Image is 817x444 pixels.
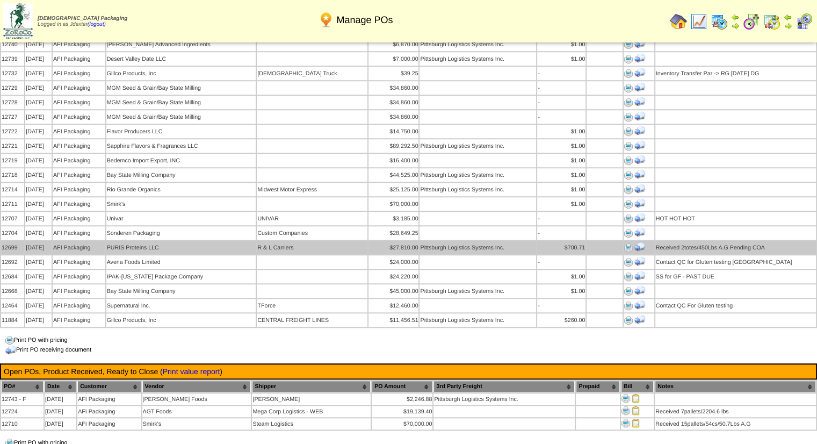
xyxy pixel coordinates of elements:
img: Print Receiving Document [634,183,645,194]
div: $19,139.40 [372,409,432,415]
img: Print [624,84,633,92]
td: 12739 [1,52,24,66]
td: [DATE] [25,212,52,225]
td: AFI Packaging [53,168,105,182]
th: Bill [621,381,654,392]
td: AFI Packaging [53,270,105,283]
td: CENTRAL FREIGHT LINES [257,313,367,327]
th: 3rd Party Freight [433,381,575,392]
div: $3,185.00 [369,216,418,222]
img: Print [624,258,633,267]
img: Print [624,316,633,325]
span: Logged in as Jdexter [38,16,127,27]
td: Bay State Milling Company [106,168,256,182]
div: $700.71 [538,245,585,251]
td: Pittsburgh Logistics Systems Inc. [420,139,536,153]
td: Received 15pallets/54cs/50.7Lbs A.G [655,418,816,429]
td: AFI Packaging [77,418,141,429]
td: Received 2totes/450Lbs A.G Pending COA [655,241,816,254]
img: Print Receiving Document [634,53,645,63]
div: $7,000.00 [369,56,418,62]
td: - [537,255,585,269]
td: - [537,299,585,312]
img: line_graph.gif [690,13,707,30]
img: Print Receiving Document [634,256,645,267]
img: Close PO [632,394,640,403]
td: Flavor Producers LLC [106,125,256,138]
img: Print [621,394,630,403]
div: $1.00 [538,274,585,280]
div: $34,860.00 [369,99,418,106]
img: zoroco-logo-small.webp [3,3,33,39]
div: $24,000.00 [369,259,418,266]
img: Print Receiving Document [634,169,645,180]
td: Contact QC for Gluten testing [GEOGRAPHIC_DATA] [655,255,816,269]
td: Smirk's [142,418,251,429]
td: 12704 [1,226,24,240]
img: Print [624,244,633,252]
img: Print Receiving Document [634,82,645,92]
img: Print [624,200,633,209]
td: R & L Carriers [257,241,367,254]
td: [DATE] [25,52,52,66]
a: (logout) [88,22,106,27]
img: calendarcustomer.gif [796,13,813,30]
td: [PERSON_NAME] [252,393,371,405]
td: - [537,212,585,225]
td: Avena Foods Limited [106,255,256,269]
img: calendarinout.gif [763,13,780,30]
td: AFI Packaging [53,139,105,153]
img: Print [624,69,633,78]
td: AFI Packaging [53,226,105,240]
td: 12684 [1,270,24,283]
td: AFI Packaging [53,313,105,327]
img: Print [624,185,633,194]
img: Print Receiving Document [634,227,645,238]
img: Print [624,229,633,238]
td: [DATE] [25,197,52,211]
td: AFI Packaging [53,81,105,95]
div: $24,220.00 [369,274,418,280]
td: [DATE] [25,299,52,312]
td: [DATE] [25,168,52,182]
div: $1.00 [538,187,585,193]
td: IPAK-[US_STATE] Package Company [106,270,256,283]
td: Open POs, Product Received, Ready to Close ( ) [3,367,814,376]
div: $28,649.25 [369,230,418,237]
td: 12718 [1,168,24,182]
td: PURIS Proteins LLC [106,241,256,254]
td: [DATE] [45,418,76,429]
img: calendarblend.gif [743,13,760,30]
div: $1.00 [538,288,585,295]
img: Close PO [632,406,640,415]
span: [DEMOGRAPHIC_DATA] Packaging [38,16,127,22]
td: 12719 [1,154,24,167]
td: 12728 [1,96,24,109]
img: Print Receiving Document [634,140,645,151]
div: $70,000.00 [369,201,418,207]
th: Vendor [142,381,251,392]
td: Pittsburgh Logistics Systems Inc. [420,183,536,196]
th: Shipper [252,381,371,392]
td: - [537,67,585,80]
td: Sonderen Packaging [106,226,256,240]
td: AFI Packaging [53,67,105,80]
td: 12732 [1,67,24,80]
td: Supernatural Inc. [106,299,256,312]
td: Rio Grande Organics [106,183,256,196]
td: Pittsburgh Logistics Systems Inc. [420,168,536,182]
td: Desert Valley Date LLC [106,52,256,66]
img: Close PO [632,419,640,427]
td: [DATE] [25,255,52,269]
td: Gillco Products, Inc [106,67,256,80]
div: $27,810.00 [369,245,418,251]
td: Pittsburgh Logistics Systems Inc. [420,284,536,298]
img: Print [624,113,633,121]
td: 12724 [1,406,44,417]
td: [DATE] [25,154,52,167]
td: MGM Seed & Grain/Bay State Milling [106,110,256,124]
div: $1.00 [538,143,585,149]
td: 12464 [1,299,24,312]
td: [DATE] [25,313,52,327]
td: Pittsburgh Logistics Systems Inc. [420,52,536,66]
